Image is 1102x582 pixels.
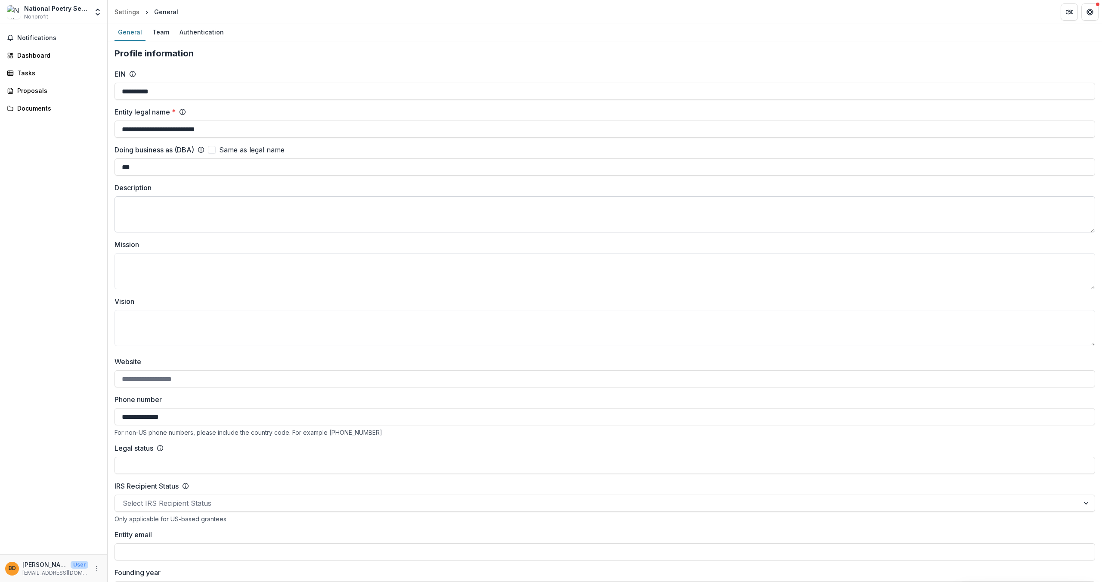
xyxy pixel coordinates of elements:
div: Proposals [17,86,97,95]
div: Dashboard [17,51,97,60]
div: For non-US phone numbers, please include the country code. For example [PHONE_NUMBER] [115,429,1095,436]
a: Documents [3,101,104,115]
a: Settings [111,6,143,18]
label: Website [115,356,1090,367]
nav: breadcrumb [111,6,182,18]
label: Mission [115,239,1090,250]
label: EIN [115,69,126,79]
button: Get Help [1081,3,1099,21]
a: General [115,24,145,41]
label: Founding year [115,567,1090,578]
span: Nonprofit [24,13,48,21]
span: Notifications [17,34,100,42]
label: Legal status [115,443,153,453]
button: More [92,563,102,574]
div: Only applicable for US-based grantees [115,515,1095,523]
label: Phone number [115,394,1090,405]
a: Proposals [3,84,104,98]
img: National Poetry Series, Inc. [7,5,21,19]
div: General [115,26,145,38]
label: Entity legal name [115,107,176,117]
button: Notifications [3,31,104,45]
a: Tasks [3,66,104,80]
p: User [71,561,88,569]
label: Entity email [115,529,1090,540]
span: Same as legal name [219,145,285,155]
label: Description [115,183,1090,193]
label: Vision [115,296,1090,306]
div: Beth Dial [9,566,16,571]
div: General [154,7,178,16]
p: [PERSON_NAME] [22,560,67,569]
div: Authentication [176,26,227,38]
a: Authentication [176,24,227,41]
button: Partners [1061,3,1078,21]
div: Settings [115,7,139,16]
label: Doing business as (DBA) [115,145,194,155]
div: Tasks [17,68,97,77]
a: Dashboard [3,48,104,62]
div: Documents [17,104,97,113]
h2: Profile information [115,48,1095,59]
label: IRS Recipient Status [115,481,179,491]
div: Team [149,26,173,38]
p: [EMAIL_ADDRESS][DOMAIN_NAME] [22,569,88,577]
div: National Poetry Series, Inc. [24,4,88,13]
a: Team [149,24,173,41]
button: Open entity switcher [92,3,104,21]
